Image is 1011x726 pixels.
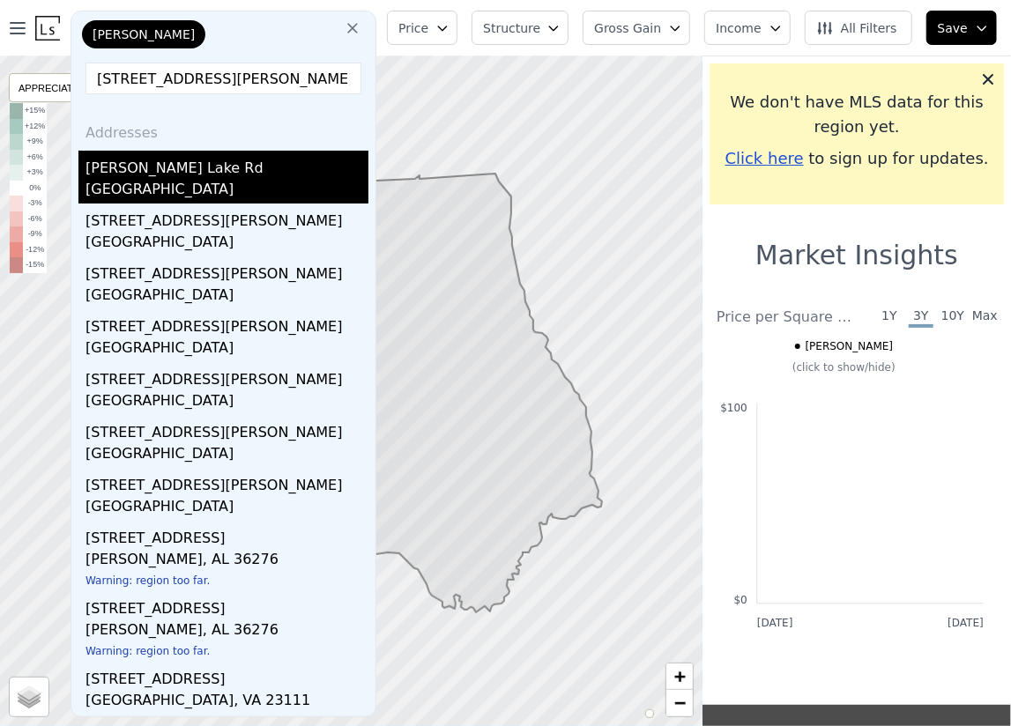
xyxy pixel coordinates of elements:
[877,307,902,328] span: 1Y
[909,307,933,328] span: 3Y
[9,73,112,102] div: APPRECIATION
[85,496,368,521] div: [GEOGRAPHIC_DATA]
[940,307,965,328] span: 10Y
[23,119,47,135] td: +12%
[387,11,457,45] button: Price
[35,16,60,41] img: Lotside
[23,257,47,273] td: -15%
[10,678,48,716] a: Layers
[398,19,428,37] span: Price
[666,690,693,716] a: Zoom out
[926,11,997,45] button: Save
[85,179,368,204] div: [GEOGRAPHIC_DATA]
[93,26,195,43] span: [PERSON_NAME]
[724,146,990,171] div: to sign up for updates.
[666,663,693,690] a: Zoom in
[85,521,368,549] div: [STREET_ADDRESS]
[23,242,47,258] td: -12%
[85,309,368,337] div: [STREET_ADDRESS][PERSON_NAME]
[85,151,368,179] div: [PERSON_NAME] Lake Rd
[805,11,912,45] button: All Filters
[972,307,997,328] span: Max
[23,181,47,196] td: 0%
[85,415,368,443] div: [STREET_ADDRESS][PERSON_NAME]
[816,19,897,37] span: All Filters
[85,468,368,496] div: [STREET_ADDRESS][PERSON_NAME]
[23,196,47,211] td: -3%
[85,204,368,232] div: [STREET_ADDRESS][PERSON_NAME]
[704,360,984,374] div: (click to show/hide)
[85,443,368,468] div: [GEOGRAPHIC_DATA]
[483,19,539,37] span: Structure
[806,339,894,353] span: [PERSON_NAME]
[85,232,368,256] div: [GEOGRAPHIC_DATA]
[948,617,984,629] text: [DATE]
[85,619,368,644] div: [PERSON_NAME], AL 36276
[716,19,762,37] span: Income
[734,594,747,606] text: $0
[85,63,361,94] input: Enter another location
[85,549,368,574] div: [PERSON_NAME], AL 36276
[594,19,661,37] span: Gross Gain
[85,644,368,662] div: Warning: region too far.
[720,402,747,414] text: $100
[755,240,958,271] h1: Market Insights
[472,11,569,45] button: Structure
[717,307,857,328] div: Price per Square Foot
[724,90,990,139] div: We don't have MLS data for this region yet.
[23,150,47,166] td: +6%
[85,690,368,715] div: [GEOGRAPHIC_DATA], VA 23111
[85,591,368,619] div: [STREET_ADDRESS]
[85,574,368,591] div: Warning: region too far.
[78,108,368,151] div: Addresses
[725,149,803,167] span: Click here
[583,11,690,45] button: Gross Gain
[674,665,686,687] span: +
[674,692,686,714] span: −
[704,11,791,45] button: Income
[938,19,968,37] span: Save
[85,390,368,415] div: [GEOGRAPHIC_DATA]
[23,211,47,227] td: -6%
[23,165,47,181] td: +3%
[85,362,368,390] div: [STREET_ADDRESS][PERSON_NAME]
[757,617,793,629] text: [DATE]
[23,226,47,242] td: -9%
[23,134,47,150] td: +9%
[85,256,368,285] div: [STREET_ADDRESS][PERSON_NAME]
[85,337,368,362] div: [GEOGRAPHIC_DATA]
[85,662,368,690] div: [STREET_ADDRESS]
[23,103,47,119] td: +15%
[85,285,368,309] div: [GEOGRAPHIC_DATA]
